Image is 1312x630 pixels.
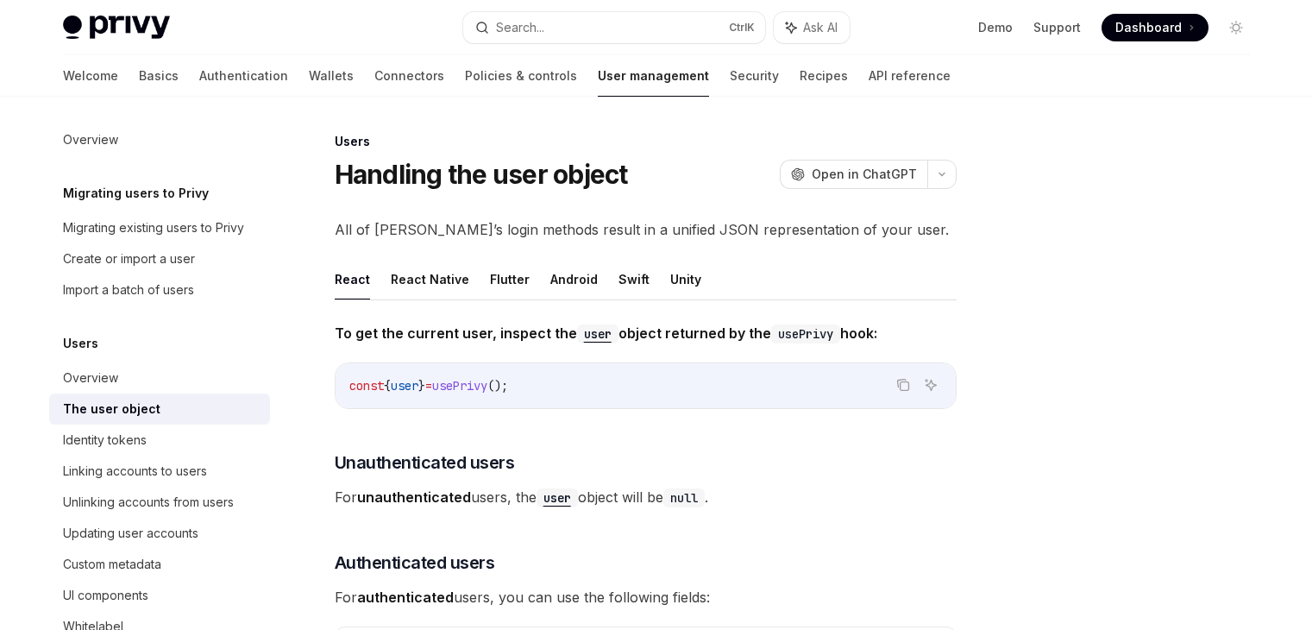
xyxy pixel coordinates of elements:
[335,217,957,242] span: All of [PERSON_NAME]’s login methods result in a unified JSON representation of your user.
[780,160,927,189] button: Open in ChatGPT
[800,55,848,97] a: Recipes
[63,129,118,150] div: Overview
[63,585,148,606] div: UI components
[1033,19,1081,36] a: Support
[618,259,650,299] button: Swift
[63,333,98,354] h5: Users
[892,374,914,396] button: Copy the contents from the code block
[49,518,270,549] a: Updating user accounts
[335,259,370,299] button: React
[49,362,270,394] a: Overview
[63,280,194,300] div: Import a batch of users
[349,378,384,394] span: const
[550,259,598,299] button: Android
[1115,19,1182,36] span: Dashboard
[487,378,508,394] span: ();
[496,17,544,38] div: Search...
[49,124,270,155] a: Overview
[49,580,270,611] a: UI components
[1102,14,1208,41] a: Dashboard
[391,259,469,299] button: React Native
[537,488,578,506] a: user
[803,19,838,36] span: Ask AI
[812,166,917,183] span: Open in ChatGPT
[309,55,354,97] a: Wallets
[49,549,270,580] a: Custom metadata
[49,425,270,456] a: Identity tokens
[335,133,957,150] div: Users
[63,249,195,269] div: Create or import a user
[63,461,207,482] div: Linking accounts to users
[418,378,425,394] span: }
[63,55,118,97] a: Welcome
[49,243,270,274] a: Create or import a user
[63,16,170,40] img: light logo
[357,589,454,606] strong: authenticated
[49,456,270,487] a: Linking accounts to users
[1222,14,1250,41] button: Toggle dark mode
[63,368,118,388] div: Overview
[577,324,618,343] code: user
[869,55,951,97] a: API reference
[465,55,577,97] a: Policies & controls
[391,378,418,394] span: user
[49,487,270,518] a: Unlinking accounts from users
[425,378,432,394] span: =
[730,55,779,97] a: Security
[335,551,495,575] span: Authenticated users
[63,217,244,238] div: Migrating existing users to Privy
[463,12,765,43] button: Search...CtrlK
[335,450,515,475] span: Unauthenticated users
[577,324,618,342] a: user
[63,183,209,204] h5: Migrating users to Privy
[139,55,179,97] a: Basics
[63,554,161,575] div: Custom metadata
[978,19,1013,36] a: Demo
[49,274,270,306] a: Import a batch of users
[335,485,957,509] span: For users, the object will be .
[357,488,471,506] strong: unauthenticated
[49,394,270,425] a: The user object
[537,488,578,507] code: user
[432,378,487,394] span: usePrivy
[729,21,755,35] span: Ctrl K
[920,374,942,396] button: Ask AI
[774,12,850,43] button: Ask AI
[63,399,160,419] div: The user object
[670,259,701,299] button: Unity
[374,55,444,97] a: Connectors
[771,324,840,343] code: usePrivy
[663,488,705,507] code: null
[335,324,877,342] strong: To get the current user, inspect the object returned by the hook:
[49,212,270,243] a: Migrating existing users to Privy
[63,492,234,513] div: Unlinking accounts from users
[490,259,530,299] button: Flutter
[199,55,288,97] a: Authentication
[598,55,709,97] a: User management
[63,430,147,450] div: Identity tokens
[335,585,957,609] span: For users, you can use the following fields:
[384,378,391,394] span: {
[63,523,198,544] div: Updating user accounts
[335,159,628,190] h1: Handling the user object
